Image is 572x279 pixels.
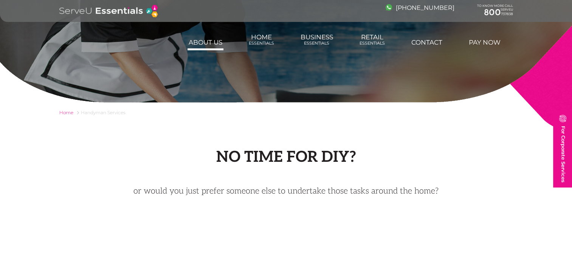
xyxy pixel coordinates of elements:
[559,115,566,122] img: image
[477,8,513,17] a: 800737838
[386,4,392,11] img: image
[188,35,223,50] a: About us
[553,110,572,187] a: For Corporate Services
[81,110,126,115] span: Handyman Services
[358,29,386,50] a: RetailEssentials
[386,4,454,11] a: [PHONE_NUMBER]
[59,110,73,115] a: Home
[299,29,334,50] a: BusinessEssentials
[59,148,513,166] h2: No time for DIY?
[249,41,274,46] span: Essentials
[127,185,445,197] p: or would you just prefer someone else to undertake those tasks around the home?
[248,29,275,50] a: HomeEssentials
[360,41,385,46] span: Essentials
[410,35,443,50] a: Contact
[59,4,159,18] img: logo
[477,4,513,18] div: TO KNOW MORE CALL SERVEU
[301,41,333,46] span: Essentials
[484,7,501,17] span: 800
[468,35,502,50] a: Pay Now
